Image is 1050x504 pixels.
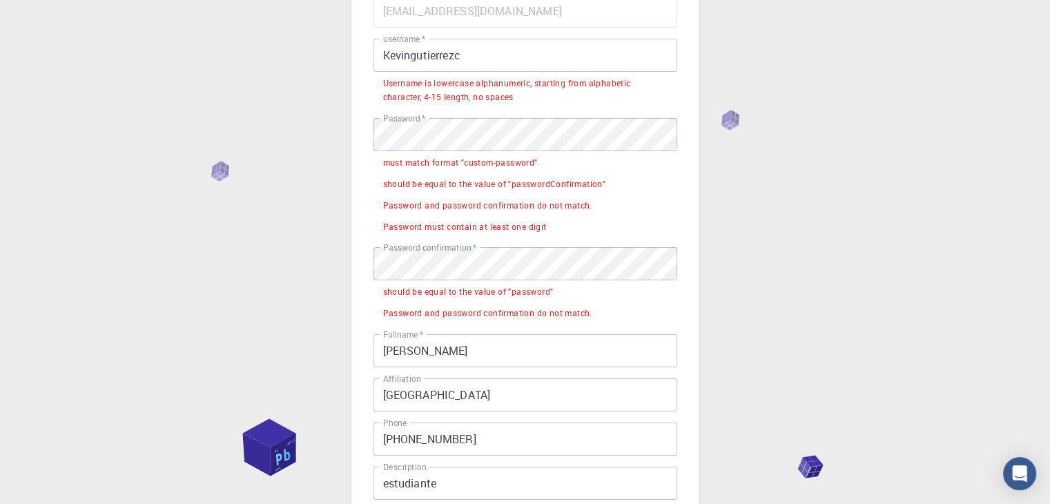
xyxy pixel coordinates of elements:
label: Password confirmation [383,242,476,253]
div: Open Intercom Messenger [1003,457,1036,490]
div: Password and password confirmation do not match. [383,307,592,320]
div: must match format "custom-password" [383,156,538,170]
label: Affiliation [383,373,420,385]
div: should be equal to the value of "passwordConfirmation" [383,177,606,191]
div: should be equal to the value of "password" [383,285,554,299]
div: Username is lowercase alphanumeric, starting from alphabetic character, 4-15 length, no spaces [383,77,668,104]
div: Password and password confirmation do not match. [383,199,592,213]
label: Fullname [383,329,423,340]
label: Description [383,461,427,473]
label: Password [383,113,425,124]
label: Phone [383,417,407,429]
label: username [383,33,425,45]
div: Password must contain at least one digit [383,220,547,234]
